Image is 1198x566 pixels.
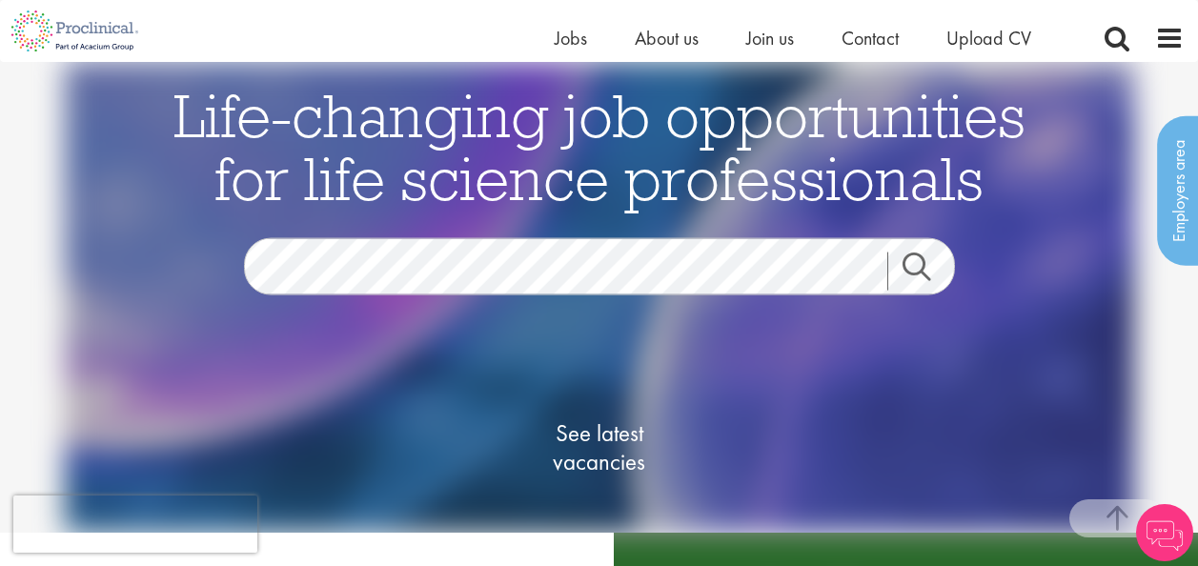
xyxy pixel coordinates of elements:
a: Jobs [555,26,587,51]
a: Join us [746,26,794,51]
a: About us [635,26,699,51]
span: See latest vacancies [504,418,695,475]
a: Contact [842,26,899,51]
img: candidate home [64,62,1133,533]
img: Chatbot [1136,504,1193,561]
a: See latestvacancies [504,342,695,552]
a: Job search submit button [887,252,969,290]
iframe: reCAPTCHA [13,495,257,553]
span: Life-changing job opportunities for life science professionals [173,76,1025,215]
a: Upload CV [946,26,1031,51]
